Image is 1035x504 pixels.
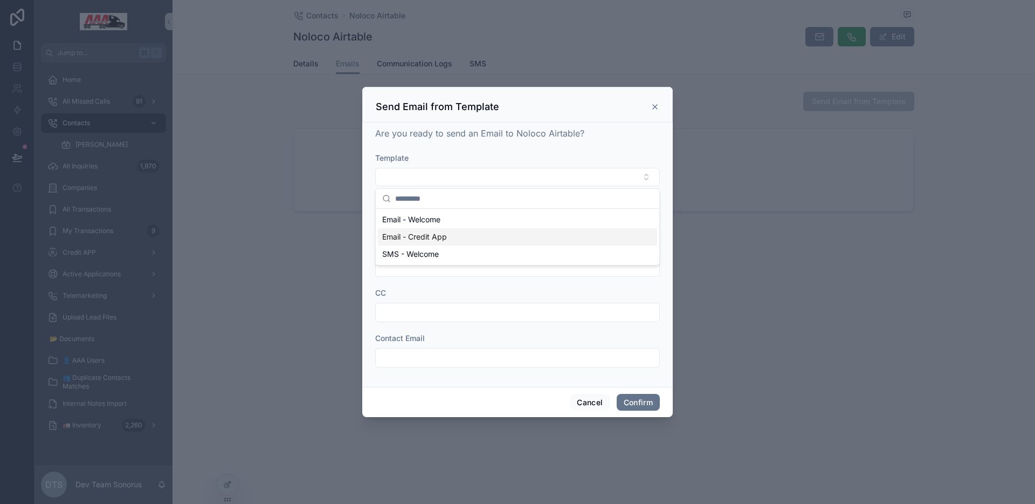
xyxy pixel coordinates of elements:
span: CC [375,288,386,297]
span: SMS - Welcome [382,249,439,260]
span: Email - Credit App [382,231,447,242]
button: Select Button [375,168,660,186]
span: Template [375,153,409,162]
span: Contact Email [375,333,425,343]
h3: Send Email from Template [376,100,499,113]
button: Cancel [570,394,610,411]
span: Are you ready to send an Email to Noloco Airtable? [375,128,584,139]
button: Confirm [617,394,660,411]
div: Suggestions [376,209,659,265]
span: Email - Welcome [382,214,440,225]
